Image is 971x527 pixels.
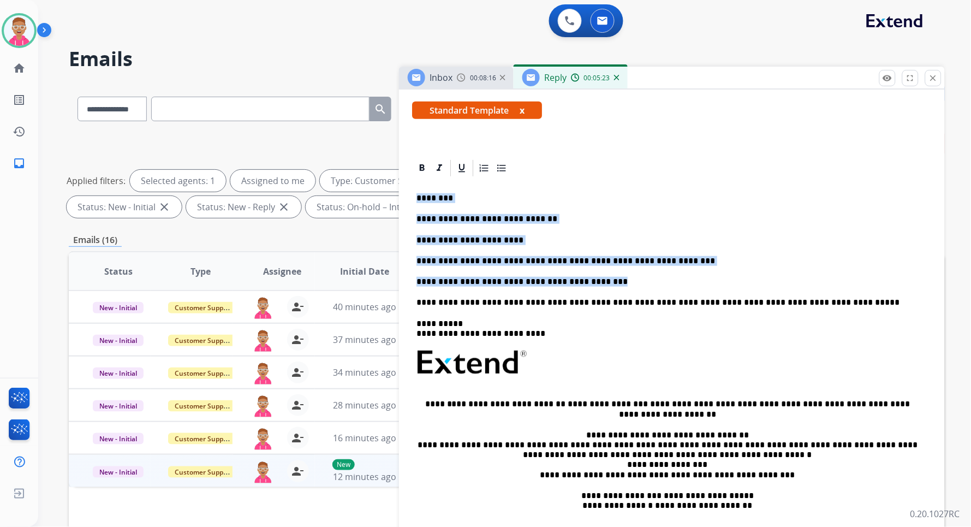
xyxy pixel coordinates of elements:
span: Initial Date [340,265,389,278]
mat-icon: fullscreen [906,73,915,83]
span: New - Initial [93,335,144,346]
div: Status: New - Reply [186,196,301,218]
span: Customer Support [168,335,239,346]
div: Underline [454,160,470,176]
span: 28 minutes ago [333,399,396,411]
span: Customer Support [168,466,239,478]
span: Customer Support [168,400,239,412]
mat-icon: person_remove [291,431,305,445]
span: 12 minutes ago [333,471,396,483]
span: 00:05:23 [584,74,610,82]
span: Reply [544,72,567,84]
mat-icon: search [374,103,387,116]
mat-icon: close [928,73,938,83]
span: Assignee [264,265,302,278]
mat-icon: inbox [13,157,26,170]
h2: Emails [69,48,945,70]
img: agent-avatar [252,362,274,384]
img: avatar [4,15,34,46]
img: agent-avatar [252,329,274,352]
mat-icon: person_remove [291,333,305,346]
img: agent-avatar [252,460,274,483]
div: Italic [431,160,448,176]
span: New - Initial [93,302,144,313]
span: 34 minutes ago [333,366,396,378]
mat-icon: history [13,125,26,138]
div: Bullet List [493,160,510,176]
img: agent-avatar [252,427,274,450]
mat-icon: person_remove [291,300,305,313]
mat-icon: remove_red_eye [883,73,892,83]
span: 16 minutes ago [333,432,396,444]
div: Assigned to me [230,170,315,192]
mat-icon: close [277,200,290,214]
mat-icon: close [158,200,171,214]
span: 00:08:16 [470,74,496,82]
mat-icon: person_remove [291,399,305,412]
span: Customer Support [168,433,239,445]
img: agent-avatar [252,394,274,417]
span: Standard Template [412,102,542,119]
p: Emails (16) [69,233,122,247]
span: Inbox [430,72,452,84]
mat-icon: person_remove [291,366,305,379]
span: Customer Support [168,368,239,379]
div: Selected agents: 1 [130,170,226,192]
span: 40 minutes ago [333,301,396,313]
div: Bold [414,160,430,176]
span: New - Initial [93,433,144,445]
span: New - Initial [93,400,144,412]
button: x [520,104,525,117]
div: Type: Customer Support [320,170,458,192]
mat-icon: list_alt [13,93,26,106]
p: New [332,459,355,470]
mat-icon: person_remove [291,465,305,478]
div: Status: On-hold – Internal [306,196,448,218]
div: Status: New - Initial [67,196,182,218]
span: Type [190,265,211,278]
span: 37 minutes ago [333,334,396,346]
mat-icon: home [13,62,26,75]
img: agent-avatar [252,296,274,319]
p: Applied filters: [67,174,126,187]
p: 0.20.1027RC [910,507,960,520]
span: New - Initial [93,466,144,478]
span: New - Initial [93,368,144,379]
div: Ordered List [476,160,492,176]
span: Customer Support [168,302,239,313]
span: Status [104,265,133,278]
